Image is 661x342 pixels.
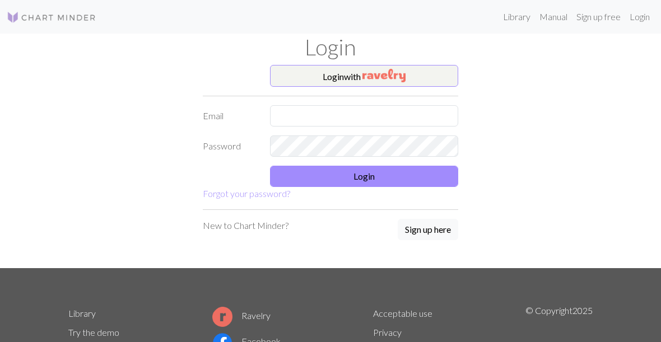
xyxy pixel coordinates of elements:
a: Ravelry [212,310,271,321]
p: New to Chart Minder? [203,219,288,232]
button: Loginwith [270,65,458,87]
img: Ravelry [362,69,406,82]
a: Privacy [373,327,402,338]
label: Email [196,105,263,127]
button: Login [270,166,458,187]
a: Acceptable use [373,308,432,318]
img: Logo [7,11,96,24]
a: Manual [535,6,572,28]
a: Sign up here [398,219,458,241]
h1: Login [62,34,599,60]
a: Library [68,308,96,318]
a: Library [499,6,535,28]
a: Sign up free [572,6,625,28]
label: Password [196,135,263,157]
a: Login [625,6,654,28]
img: Ravelry logo [212,307,232,327]
a: Forgot your password? [203,188,290,199]
a: Try the demo [68,327,119,338]
button: Sign up here [398,219,458,240]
